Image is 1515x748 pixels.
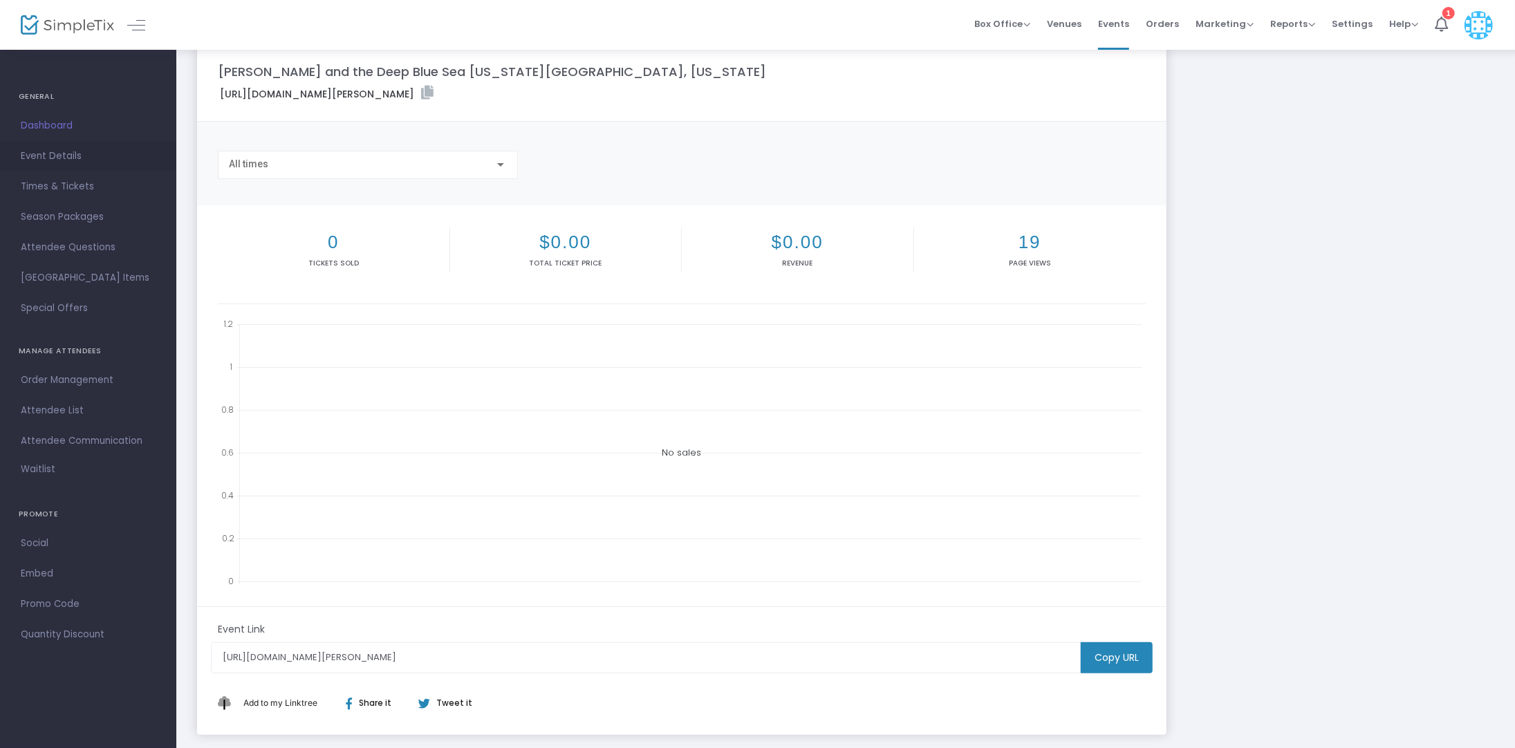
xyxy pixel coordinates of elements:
span: Times & Tickets [21,178,156,196]
span: Waitlist [21,462,55,476]
h4: GENERAL [19,83,158,111]
h4: PROMOTE [19,501,158,528]
m-button: Copy URL [1081,642,1153,673]
span: Add to my Linktree [243,698,317,708]
span: Events [1098,6,1129,41]
span: [GEOGRAPHIC_DATA] Items [21,269,156,287]
label: [URL][DOMAIN_NAME][PERSON_NAME] [220,86,434,102]
h2: $0.00 [453,232,679,253]
p: Revenue [685,258,911,268]
button: Add This to My Linktree [240,686,321,720]
span: Attendee Communication [21,432,156,450]
span: Special Offers [21,299,156,317]
span: Order Management [21,371,156,389]
h2: 19 [917,232,1144,253]
span: Box Office [974,17,1030,30]
span: Event Details [21,147,156,165]
h2: 0 [221,232,447,253]
p: Tickets sold [221,258,447,268]
span: Reports [1270,17,1315,30]
img: linktree [218,696,240,709]
span: All times [229,158,268,169]
h4: MANAGE ATTENDEES [19,337,158,365]
span: Quantity Discount [21,626,156,644]
h2: $0.00 [685,232,911,253]
span: Social [21,534,156,552]
span: Embed [21,565,156,583]
span: Marketing [1196,17,1254,30]
div: Share it [332,697,418,709]
div: No sales [218,315,1146,591]
span: Promo Code [21,595,156,613]
span: Settings [1332,6,1373,41]
m-panel-title: [PERSON_NAME] and the Deep Blue Sea [US_STATE][GEOGRAPHIC_DATA], [US_STATE] [218,62,766,81]
p: Total Ticket Price [453,258,679,268]
span: Attendee List [21,402,156,420]
div: Tweet it [405,697,479,709]
p: Page Views [917,258,1144,268]
div: 1 [1442,7,1455,19]
span: Orders [1146,6,1179,41]
span: Season Packages [21,208,156,226]
m-panel-subtitle: Event Link [218,622,265,637]
span: Venues [1047,6,1081,41]
span: Attendee Questions [21,239,156,256]
span: Dashboard [21,117,156,135]
span: Help [1389,17,1418,30]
